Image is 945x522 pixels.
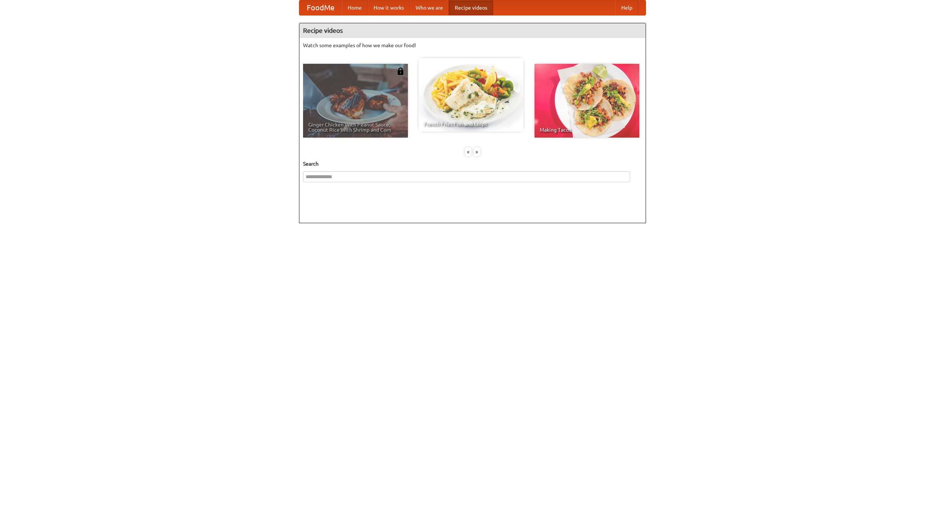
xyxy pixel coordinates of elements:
div: » [474,147,480,156]
a: How it works [368,0,410,15]
h5: Search [303,160,642,167]
a: French Fries Fish and Chips [419,58,523,132]
a: Home [342,0,368,15]
a: FoodMe [299,0,342,15]
span: French Fries Fish and Chips [424,121,518,127]
p: Watch some examples of how we make our food! [303,42,642,49]
a: Recipe videos [449,0,493,15]
h4: Recipe videos [299,23,646,38]
img: 483408.png [397,68,404,75]
a: Help [615,0,638,15]
a: Who we are [410,0,449,15]
a: Making Tacos [535,64,639,138]
span: Making Tacos [540,127,634,132]
div: « [465,147,471,156]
